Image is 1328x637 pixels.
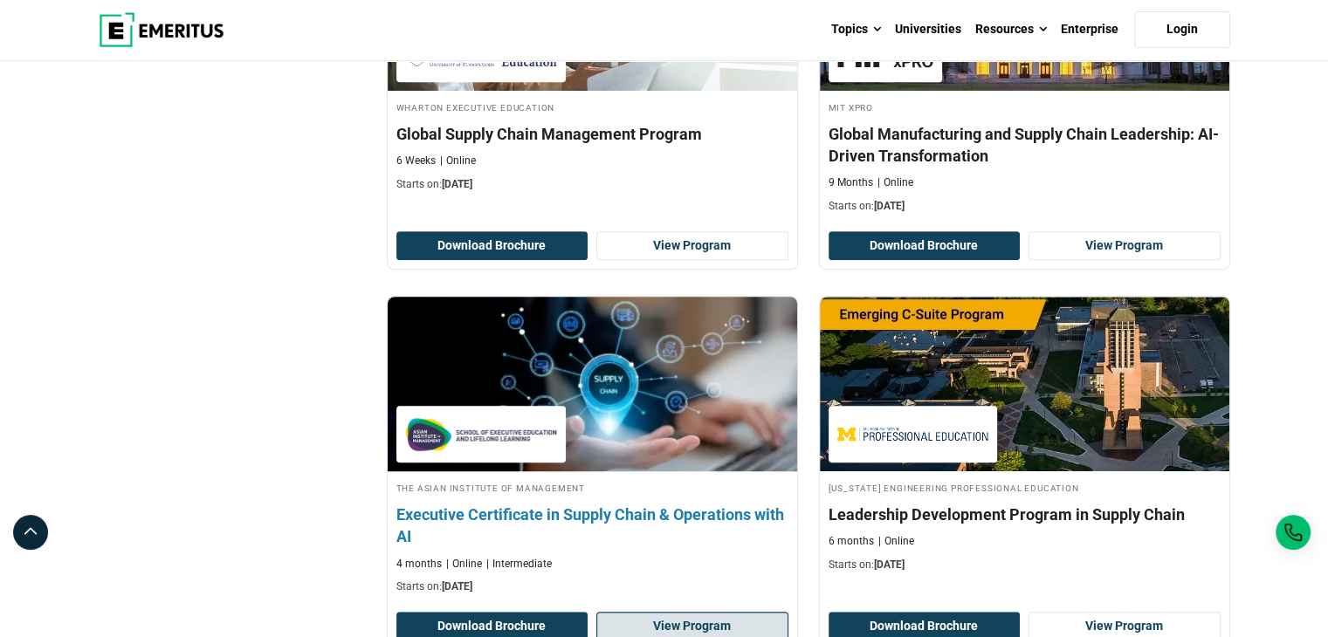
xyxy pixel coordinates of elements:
h4: Global Manufacturing and Supply Chain Leadership: AI-Driven Transformation [829,123,1221,167]
a: View Program [596,231,788,261]
span: [DATE] [442,580,472,592]
p: Online [446,557,482,572]
p: Online [878,534,914,549]
p: Intermediate [486,557,552,572]
img: Executive Certificate in Supply Chain & Operations with AI | Online Supply Chain and Operations C... [367,288,817,480]
h4: The Asian Institute of Management [396,480,788,495]
h4: [US_STATE] Engineering Professional Education [829,480,1221,495]
button: Download Brochure [396,231,588,261]
h4: MIT xPRO [829,99,1221,114]
h4: Executive Certificate in Supply Chain & Operations with AI [396,503,788,547]
p: Starts on: [829,558,1221,572]
a: View Program [1029,231,1221,261]
p: Starts on: [396,579,788,594]
button: Download Brochure [829,231,1021,261]
p: 9 Months [829,175,873,190]
h4: Leadership Development Program in Supply Chain [829,503,1221,525]
span: [DATE] [442,178,472,190]
span: [DATE] [874,200,905,212]
p: 6 Weeks [396,154,436,168]
a: Supply Chain and Operations Course by The Asian Institute of Management - November 7, 2025 The As... [388,297,797,603]
a: Login [1134,11,1230,48]
p: Starts on: [396,177,788,192]
h4: Wharton Executive Education [396,99,788,114]
p: Starts on: [829,199,1221,214]
p: 4 months [396,557,442,572]
img: Michigan Engineering Professional Education [837,414,989,454]
p: Online [877,175,913,190]
img: The Asian Institute of Management [405,414,557,454]
p: Online [440,154,476,168]
img: Leadership Development Program in Supply Chain | Online Business Management Course [820,297,1229,471]
a: Business Management Course by Michigan Engineering Professional Education - December 17, 2025 Mic... [820,297,1229,581]
p: 6 months [829,534,874,549]
span: [DATE] [874,558,905,571]
h4: Global Supply Chain Management Program [396,123,788,145]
